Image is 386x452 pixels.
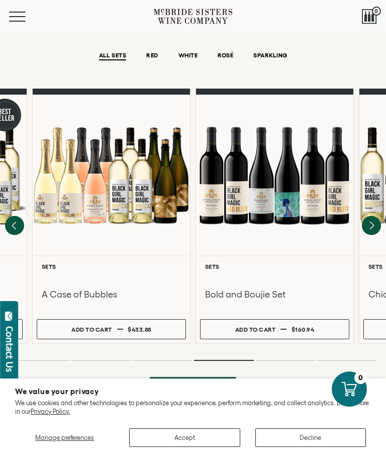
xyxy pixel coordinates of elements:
li: Page dot 5 [256,360,316,361]
p: We use cookies and other technologies to personalize your experience, perform marketing, and coll... [15,399,371,416]
button: Accept [129,428,240,447]
span: 0 [372,7,381,16]
h6: Sets [42,263,181,270]
h6: Sets [205,263,344,270]
button: WHITE [178,52,198,60]
a: Privacy Policy. [31,408,70,415]
button: Mobile Menu Trigger [9,12,45,22]
a: A Case of Bubbles Sets A Case of Bubbles Add to cart $433.88 [32,89,190,344]
button: Manage preferences [15,428,114,447]
div: Add to cart [235,322,276,337]
a: Shop all [150,377,236,397]
span: Manage preferences [35,434,94,441]
button: Add to cart $433.88 [37,319,186,339]
li: Page dot 4 [194,360,254,361]
span: Shop all [166,378,220,397]
li: Page dot 2 [71,360,131,361]
button: Next [362,216,381,235]
a: Bold & Boujie Red Wine Set Sets Bold and Boujie Set Add to cart $160.94 [196,89,354,344]
button: ROSÉ [218,52,233,60]
button: SPARKLING [253,52,287,60]
h2: We value your privacy [15,388,371,395]
span: $160.94 [292,326,315,333]
h3: Bold and Boujie Set [205,288,344,301]
span: $433.88 [128,326,151,333]
button: Previous [5,216,24,235]
button: Decline [255,428,366,447]
div: Add to cart [71,322,112,337]
button: ALL SETS [99,52,127,60]
div: 0 [354,371,367,384]
button: RED [146,52,158,60]
li: Page dot 3 [132,360,192,361]
li: Page dot 1 [9,360,69,361]
button: Add to cart $160.94 [200,319,349,339]
div: Contact Us [5,326,15,372]
li: Page dot 6 [317,360,377,361]
h3: A Case of Bubbles [42,288,181,301]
